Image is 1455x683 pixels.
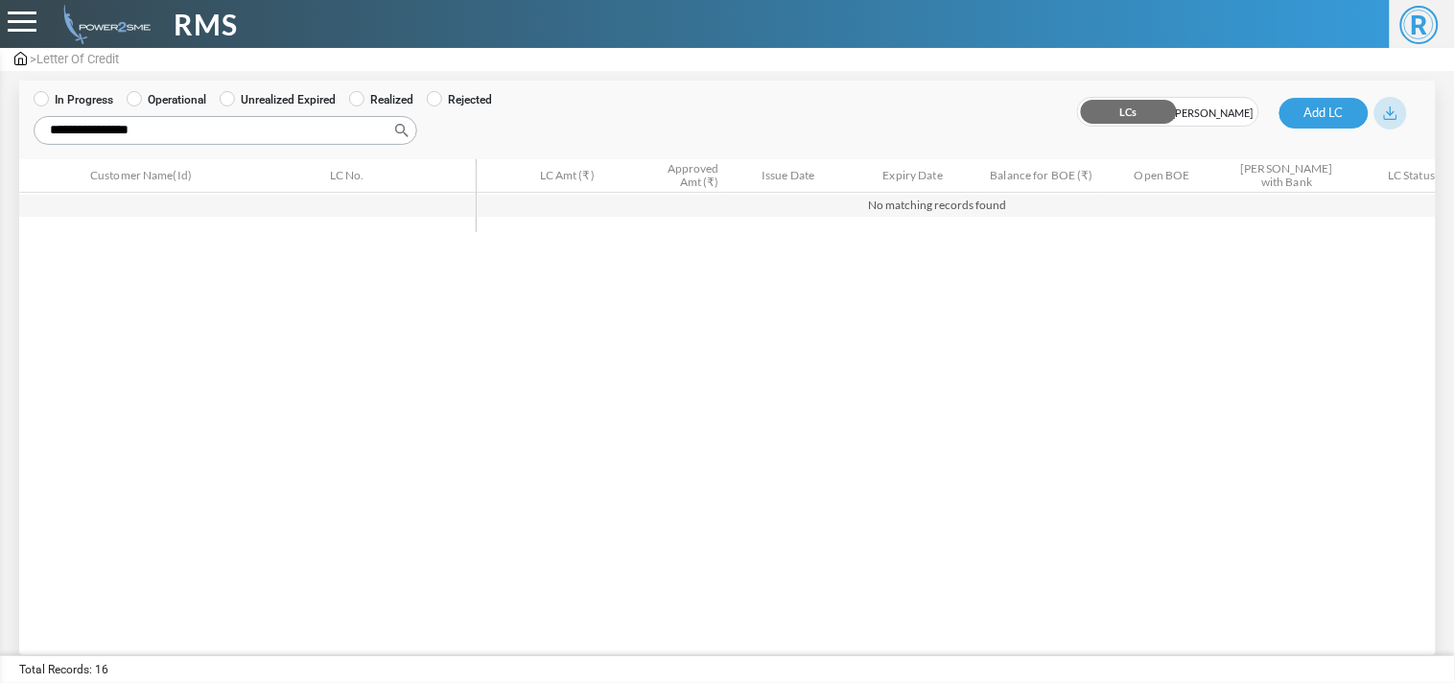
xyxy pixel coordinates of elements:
th: Approved Amt (₹) : activate to sort column ascending [601,159,726,193]
label: Realized [349,91,413,108]
button: Add LC [1279,98,1369,129]
th: Open BOE: activate to sort column ascending [1100,159,1225,193]
span: Letter Of Credit [36,52,119,66]
img: download_blue.svg [1384,106,1397,120]
span: RMS [175,3,239,46]
input: Search: [34,116,417,145]
th: LC No.: activate to sort column ascending [323,159,477,193]
label: In Progress [34,91,113,108]
th: Expiry Date: activate to sort column ascending [851,159,975,193]
span: R [1400,6,1439,44]
label: Rejected [427,91,492,108]
span: LCs [1078,98,1168,128]
label: Operational [127,91,206,108]
th: Issue Date: activate to sort column ascending [726,159,851,193]
th: BOEs with Bank: activate to sort column ascending [1225,159,1349,193]
th: Balance for BOE (₹): activate to sort column ascending [975,159,1100,193]
span: Total Records: 16 [19,661,108,678]
span: [PERSON_NAME] [1168,98,1258,128]
img: admin [14,52,27,65]
label: Unrealized Expired [220,91,336,108]
th: LC Amt (₹): activate to sort column ascending [477,159,601,193]
th: &nbsp;: activate to sort column descending [19,159,83,193]
th: Customer Name(Id): activate to sort column ascending [83,159,323,193]
img: admin [56,5,151,44]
